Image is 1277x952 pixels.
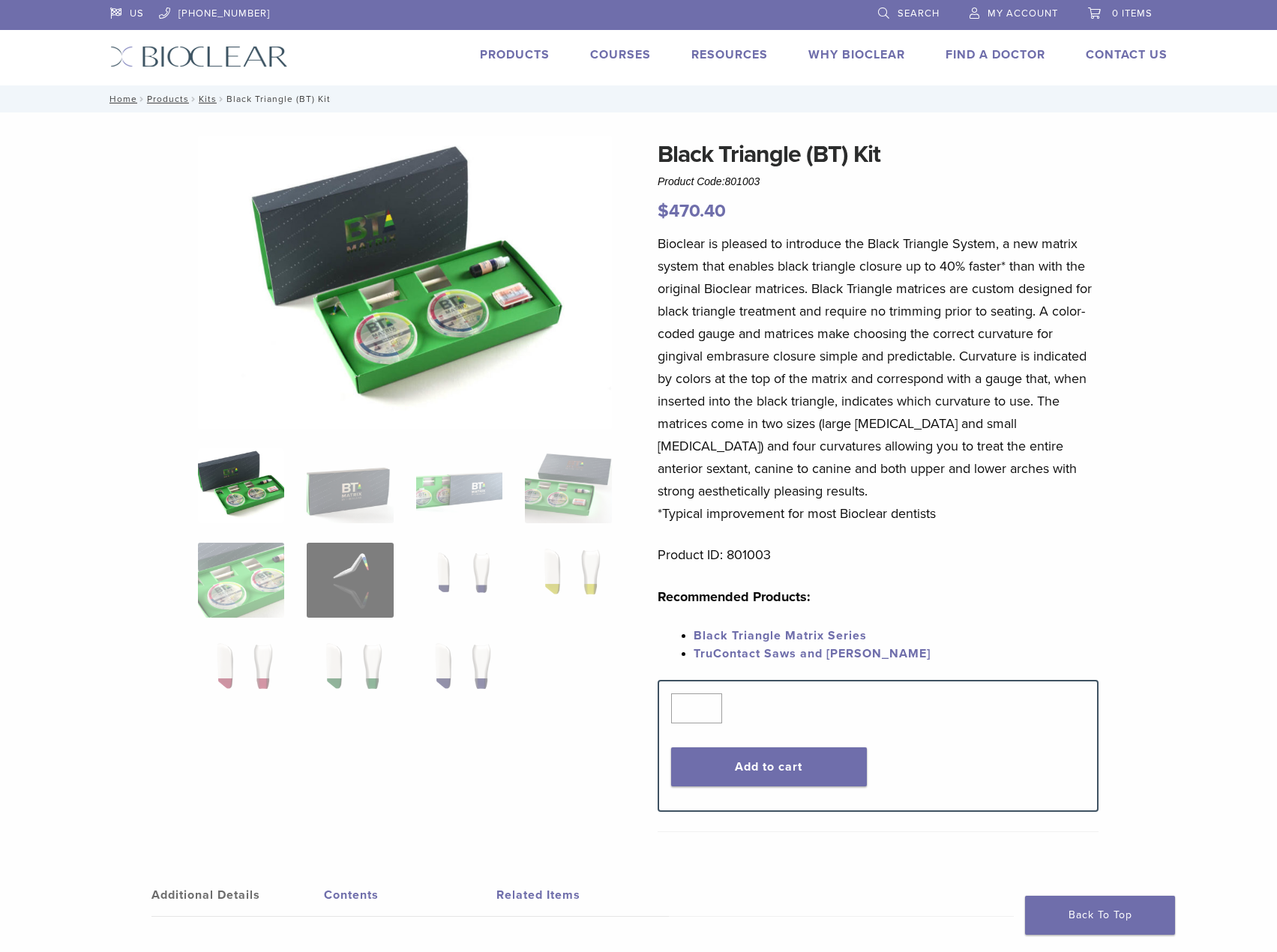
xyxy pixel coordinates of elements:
img: Black Triangle (BT) Kit - Image 10 [307,637,393,712]
img: Black Triangle (BT) Kit - Image 7 [416,543,502,618]
bdi: 470.40 [658,200,726,222]
a: Related Items [496,874,669,916]
a: Home [105,94,137,104]
span: My Account [988,7,1058,19]
span: 0 items [1112,7,1153,19]
img: Intro-Black-Triangle-Kit-6-Copy-e1548792917662-324x324.jpg [198,448,284,523]
a: Black Triangle Matrix Series [694,628,867,643]
a: Why Bioclear [808,47,905,62]
span: Search [898,7,940,19]
a: Additional Details [151,874,324,916]
a: Contact Us [1086,47,1168,62]
a: Find A Doctor [946,47,1045,62]
img: Intro Black Triangle Kit-6 - Copy [198,136,612,429]
h1: Black Triangle (BT) Kit [658,136,1099,172]
a: Contents [324,874,496,916]
span: / [217,95,226,103]
a: Courses [590,47,651,62]
button: Add to cart [671,747,867,786]
a: Products [147,94,189,104]
strong: Recommended Products: [658,588,811,605]
span: Product Code: [658,175,760,187]
img: Black Triangle (BT) Kit - Image 11 [416,637,502,712]
img: Black Triangle (BT) Kit - Image 2 [307,448,393,523]
span: $ [658,200,669,222]
a: TruContact Saws and [PERSON_NAME] [694,646,931,661]
span: / [137,95,147,103]
img: Black Triangle (BT) Kit - Image 3 [416,448,502,523]
img: Black Triangle (BT) Kit - Image 9 [198,637,284,712]
span: / [189,95,199,103]
p: Bioclear is pleased to introduce the Black Triangle System, a new matrix system that enables blac... [658,232,1099,525]
img: Bioclear [110,46,288,67]
span: 801003 [725,175,760,187]
img: Black Triangle (BT) Kit - Image 4 [525,448,611,523]
a: Products [480,47,550,62]
img: Black Triangle (BT) Kit - Image 6 [307,543,393,618]
img: Black Triangle (BT) Kit - Image 5 [198,543,284,618]
a: Back To Top [1025,896,1175,935]
a: Resources [691,47,768,62]
nav: Black Triangle (BT) Kit [99,85,1179,112]
img: Black Triangle (BT) Kit - Image 8 [525,543,611,618]
a: Kits [199,94,217,104]
p: Product ID: 801003 [658,543,1099,566]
